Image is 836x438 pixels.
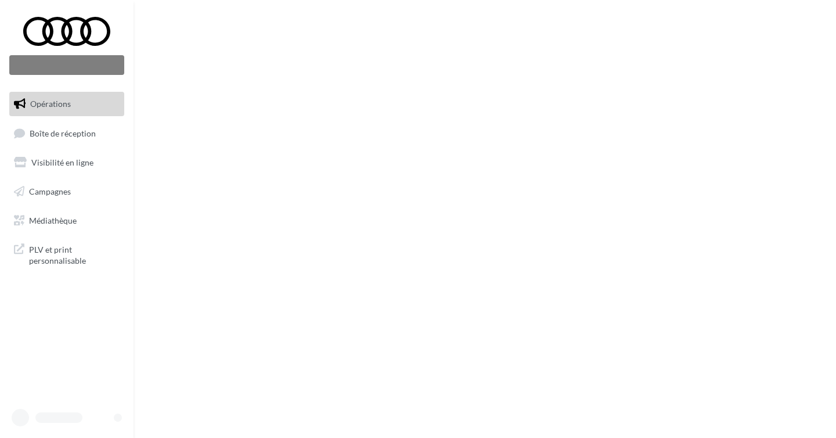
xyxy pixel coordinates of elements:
a: Campagnes [7,179,127,204]
span: Opérations [30,99,71,109]
span: Boîte de réception [30,128,96,138]
span: PLV et print personnalisable [29,242,120,267]
a: Opérations [7,92,127,116]
div: Nouvelle campagne [9,55,124,75]
span: Visibilité en ligne [31,157,93,167]
span: Médiathèque [29,215,77,225]
a: Médiathèque [7,209,127,233]
a: PLV et print personnalisable [7,237,127,271]
a: Visibilité en ligne [7,150,127,175]
span: Campagnes [29,186,71,196]
a: Boîte de réception [7,121,127,146]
